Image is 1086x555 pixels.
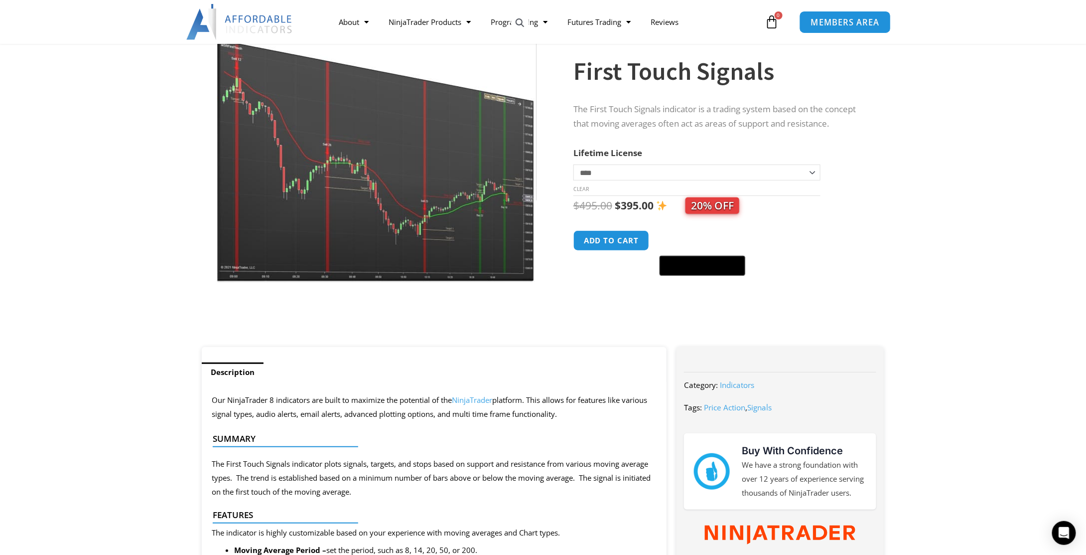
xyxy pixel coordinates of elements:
[202,363,264,382] a: Description
[234,545,326,555] strong: Moving Average Period –
[212,457,657,499] p: The First Touch Signals indicator plots signals, targets, and stops based on support and resistan...
[573,54,864,89] h1: First Touch Signals
[212,395,647,419] span: Our NinjaTrader 8 indicators are built to maximize the potential of the platform. This allows for...
[615,198,621,212] span: $
[747,402,772,412] a: Signals
[685,197,739,214] span: 20% OFF
[775,11,783,19] span: 0
[573,230,649,251] button: Add to cart
[1052,521,1076,545] div: Open Intercom Messenger
[557,10,641,33] a: Futures Trading
[481,10,557,33] a: Programming
[573,102,864,131] p: The First Touch Signals indicator is a trading system based on the concept that moving averages o...
[694,453,730,489] img: mark thumbs good 43913 | Affordable Indicators – NinjaTrader
[573,198,579,212] span: $
[657,200,667,211] img: ✨
[234,545,477,555] span: set the period, such as 8, 14, 20, 50, or 200.
[379,10,481,33] a: NinjaTrader Products
[573,198,612,212] bdi: 495.00
[704,402,745,412] a: Price Action
[329,10,762,33] nav: Menu
[216,6,537,282] img: First Touch Signals 1
[742,443,866,458] h3: Buy With Confidence
[452,395,492,405] a: NinjaTrader
[742,458,866,500] p: We have a strong foundation with over 12 years of experience serving thousands of NinjaTrader users.
[573,282,864,291] iframe: PayPal Message 1
[684,402,702,412] span: Tags:
[660,256,745,276] button: Buy with GPay
[641,10,688,33] a: Reviews
[720,380,754,390] a: Indicators
[705,526,855,545] img: NinjaTrader Wordmark color RGB | Affordable Indicators – NinjaTrader
[811,18,879,26] span: MEMBERS AREA
[186,4,293,40] img: LogoAI | Affordable Indicators – NinjaTrader
[750,7,794,36] a: 0
[329,10,379,33] a: About
[800,10,891,33] a: MEMBERS AREA
[704,402,772,412] span: ,
[658,229,747,253] iframe: Secure express checkout frame
[213,510,648,520] h4: Features
[615,198,654,212] bdi: 395.00
[573,185,589,192] a: Clear options
[684,380,718,390] span: Category:
[213,434,648,444] h4: Summary
[511,14,529,32] a: View full-screen image gallery
[573,147,642,159] label: Lifetime License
